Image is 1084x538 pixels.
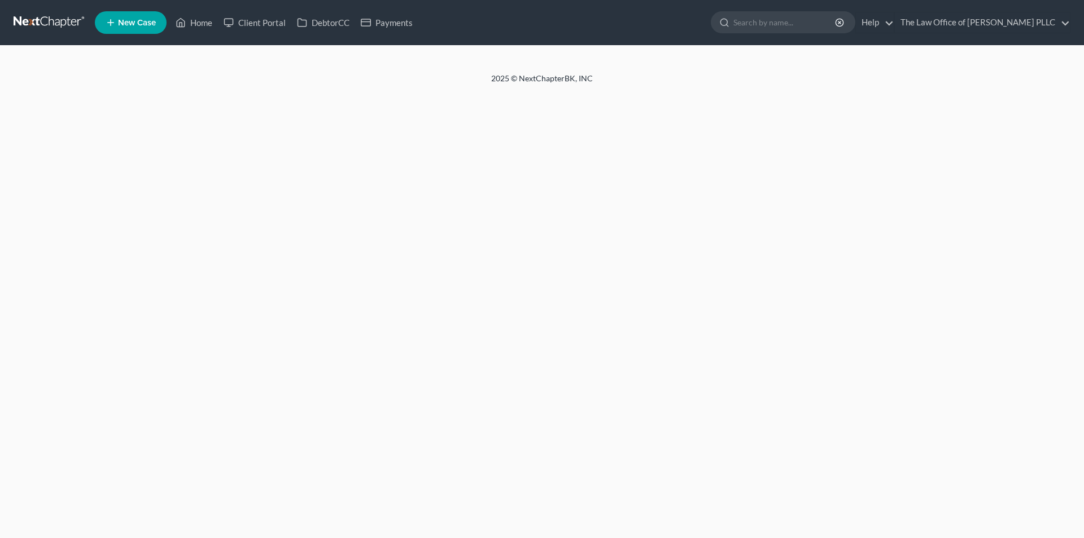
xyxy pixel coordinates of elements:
input: Search by name... [733,12,837,33]
a: Home [170,12,218,33]
a: Help [856,12,894,33]
a: The Law Office of [PERSON_NAME] PLLC [895,12,1070,33]
a: Payments [355,12,418,33]
div: 2025 © NextChapterBK, INC [220,73,864,93]
a: DebtorCC [291,12,355,33]
a: Client Portal [218,12,291,33]
span: New Case [118,19,156,27]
